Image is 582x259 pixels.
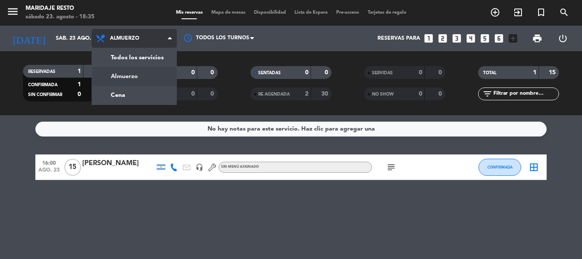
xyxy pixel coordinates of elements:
[419,70,422,76] strong: 0
[549,70,557,76] strong: 15
[437,33,448,44] i: looks_two
[28,70,55,74] span: RESERVADAS
[258,92,290,96] span: RE AGENDADA
[332,10,363,15] span: Pre-acceso
[221,165,259,169] span: Sin menú asignado
[465,33,476,44] i: looks_4
[305,91,308,97] strong: 2
[79,33,89,44] i: arrow_drop_down
[493,33,504,44] i: looks_6
[26,13,95,21] div: sábado 23. agosto - 18:35
[26,4,95,13] div: Maridaje Resto
[28,83,58,87] span: CONFIRMADA
[532,33,542,44] span: print
[191,91,195,97] strong: 0
[38,167,60,177] span: ago. 23
[258,71,281,75] span: SENTADAS
[172,10,207,15] span: Mis reservas
[64,159,81,176] span: 15
[513,7,523,17] i: exit_to_app
[372,71,393,75] span: SERVIDAS
[305,70,308,76] strong: 0
[82,158,155,169] div: [PERSON_NAME]
[207,10,250,15] span: Mapa de mesas
[529,162,539,172] i: border_all
[6,5,19,18] i: menu
[363,10,411,15] span: Tarjetas de regalo
[28,93,62,97] span: SIN CONFIRMAR
[110,35,139,41] span: Almuerzo
[290,10,332,15] span: Lista de Espera
[482,89,493,99] i: filter_list
[493,89,559,99] input: Filtrar por nombre...
[207,124,375,134] div: No hay notas para este servicio. Haz clic para agregar una
[550,26,576,51] div: LOG OUT
[451,33,462,44] i: looks_3
[210,70,216,76] strong: 0
[423,33,434,44] i: looks_one
[558,33,568,44] i: power_settings_new
[377,35,420,41] span: Reservas para
[6,5,19,21] button: menu
[483,71,496,75] span: TOTAL
[533,70,536,76] strong: 1
[38,157,60,167] span: 16:00
[92,48,176,67] a: Todos los servicios
[321,91,330,97] strong: 30
[250,10,290,15] span: Disponibilidad
[78,81,81,87] strong: 1
[478,159,521,176] button: CONFIRMADA
[196,163,203,171] i: headset_mic
[507,33,519,44] i: add_box
[386,162,396,172] i: subject
[78,68,81,74] strong: 1
[92,86,176,105] a: Cena
[536,7,546,17] i: turned_in_not
[490,7,500,17] i: add_circle_outline
[372,92,394,96] span: NO SHOW
[438,91,444,97] strong: 0
[325,70,330,76] strong: 0
[210,91,216,97] strong: 0
[479,33,490,44] i: looks_5
[438,70,444,76] strong: 0
[419,91,422,97] strong: 0
[487,165,513,169] span: CONFIRMADA
[559,7,569,17] i: search
[191,70,195,76] strong: 0
[92,67,176,86] a: Almuerzo
[6,29,52,48] i: [DATE]
[78,91,81,97] strong: 0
